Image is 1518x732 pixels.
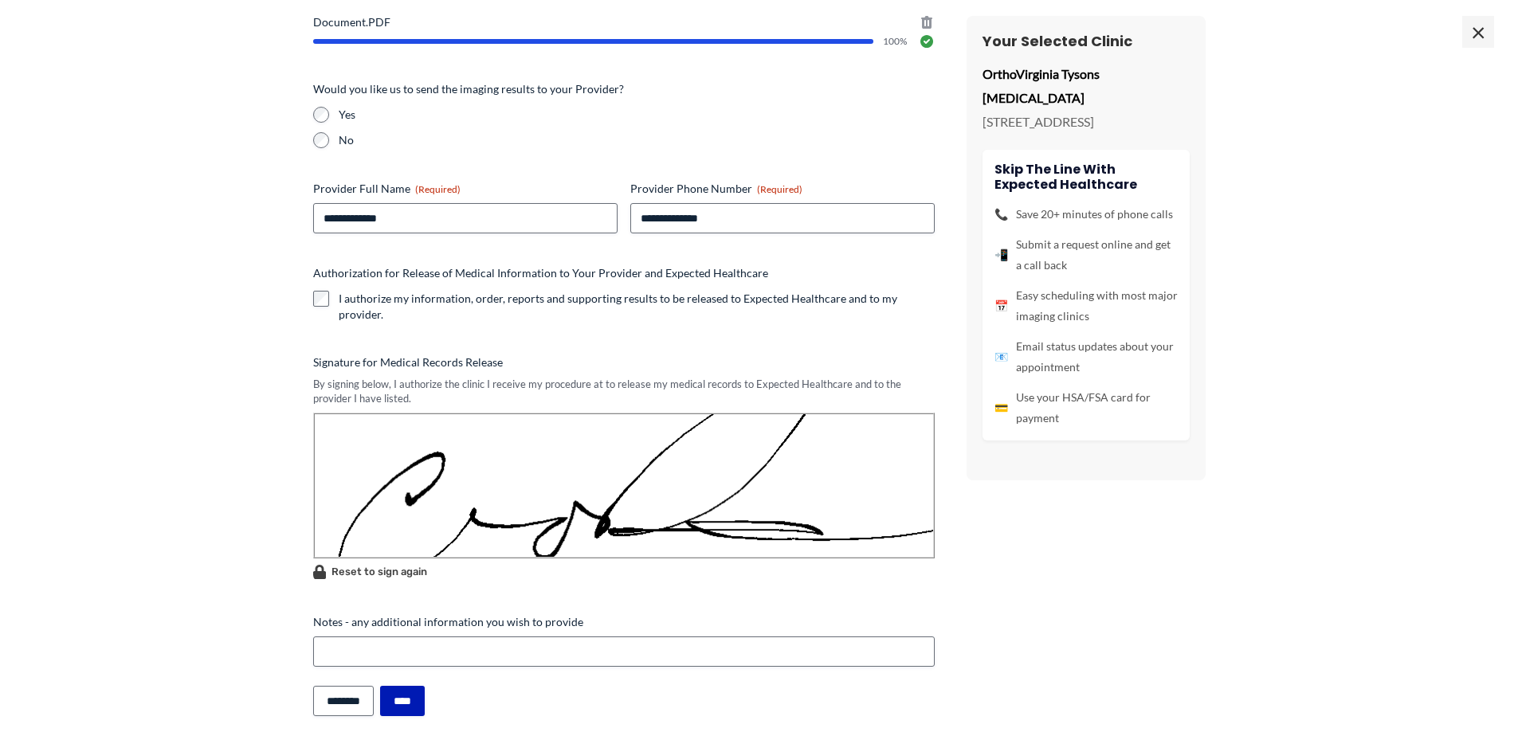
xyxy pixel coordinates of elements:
label: Signature for Medical Records Release [313,354,935,370]
span: 📧 [994,346,1008,367]
h3: Your Selected Clinic [983,32,1190,50]
label: No [339,132,935,148]
label: Notes - any additional information you wish to provide [313,614,935,630]
legend: Authorization for Release of Medical Information to Your Provider and Expected Healthcare [313,265,768,281]
span: 📞 [994,204,1008,225]
div: By signing below, I authorize the clinic I receive my procedure at to release my medical records ... [313,377,935,406]
label: I authorize my information, order, reports and supporting results to be released to Expected Heal... [339,291,935,323]
span: 💳 [994,397,1008,418]
img: Signature Image [313,413,935,558]
label: Provider Full Name [313,181,618,197]
span: 📅 [994,296,1008,316]
button: Reset to sign again [313,562,427,581]
label: Provider Phone Number [630,181,935,197]
span: 100% [883,37,909,46]
li: Email status updates about your appointment [994,336,1178,378]
span: (Required) [415,183,461,195]
p: [STREET_ADDRESS] [983,110,1190,134]
span: × [1462,16,1494,48]
li: Use your HSA/FSA card for payment [994,387,1178,429]
li: Easy scheduling with most major imaging clinics [994,285,1178,327]
h4: Skip the line with Expected Healthcare [994,162,1178,192]
p: OrthoVirginia Tysons [MEDICAL_DATA] [983,62,1190,109]
span: 📲 [994,245,1008,265]
span: (Required) [757,183,802,195]
li: Submit a request online and get a call back [994,234,1178,276]
label: Yes [339,107,935,123]
span: Document.PDF [313,14,935,30]
li: Save 20+ minutes of phone calls [994,204,1178,225]
legend: Would you like us to send the imaging results to your Provider? [313,81,624,97]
